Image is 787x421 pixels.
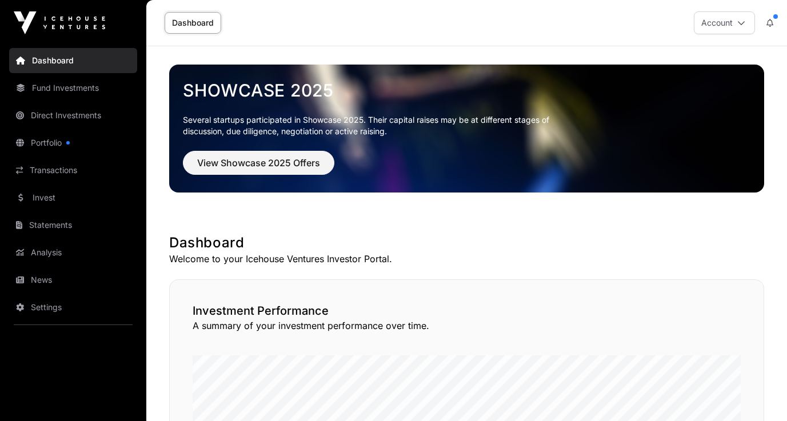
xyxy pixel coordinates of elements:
h2: Investment Performance [193,303,741,319]
a: Transactions [9,158,137,183]
img: Icehouse Ventures Logo [14,11,105,34]
a: Settings [9,295,137,320]
a: Direct Investments [9,103,137,128]
p: Welcome to your Icehouse Ventures Investor Portal. [169,252,764,266]
a: Dashboard [9,48,137,73]
button: Account [694,11,755,34]
a: News [9,267,137,292]
a: Dashboard [165,12,221,34]
iframe: Chat Widget [730,366,787,421]
a: Fund Investments [9,75,137,101]
a: Statements [9,212,137,238]
a: Analysis [9,240,137,265]
button: View Showcase 2025 Offers [183,151,334,175]
p: Several startups participated in Showcase 2025. Their capital raises may be at different stages o... [183,114,567,137]
a: Showcase 2025 [183,80,750,101]
a: Invest [9,185,137,210]
h1: Dashboard [169,234,764,252]
span: View Showcase 2025 Offers [197,156,320,170]
a: Portfolio [9,130,137,155]
p: A summary of your investment performance over time. [193,319,741,332]
img: Showcase 2025 [169,65,764,193]
a: View Showcase 2025 Offers [183,162,334,174]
